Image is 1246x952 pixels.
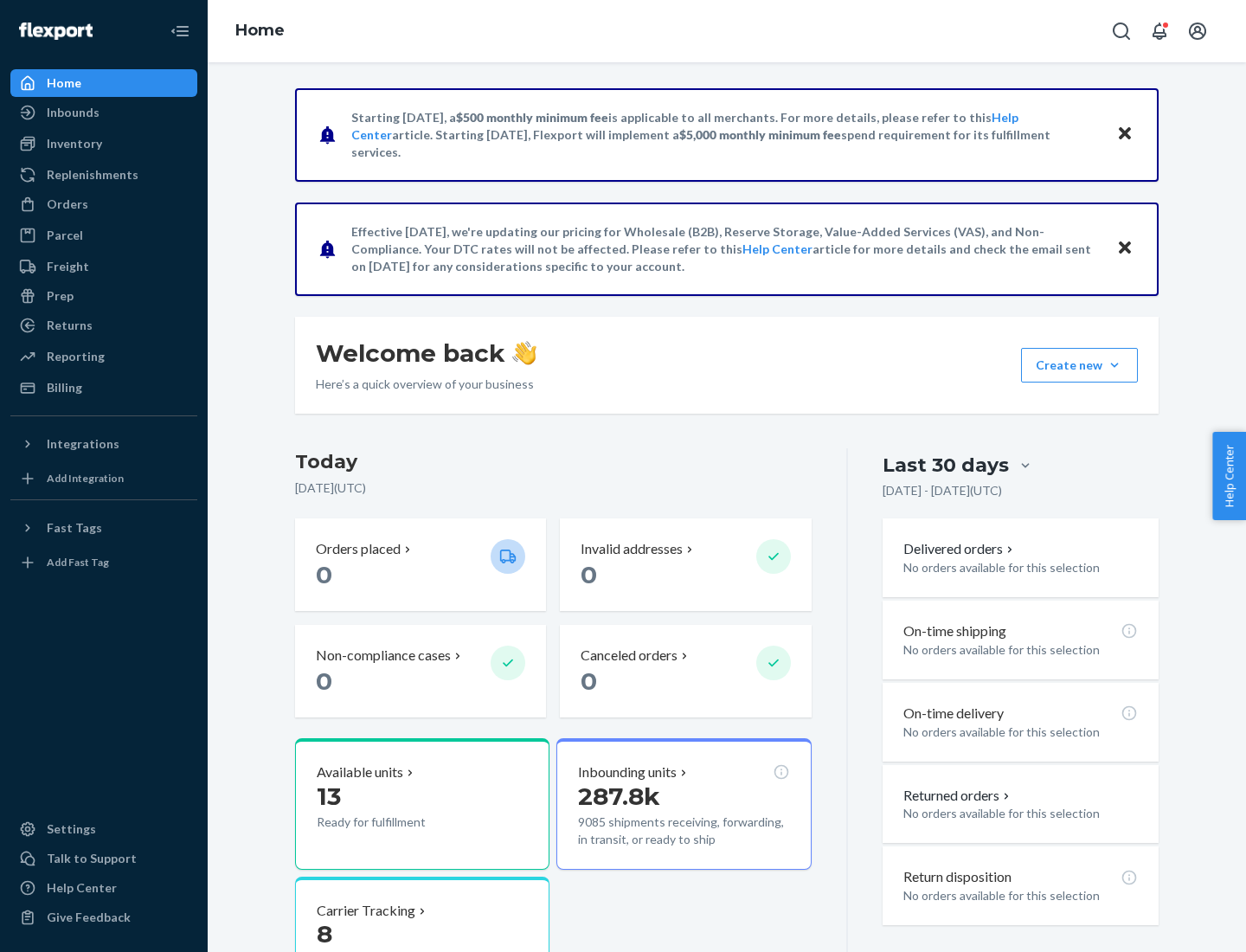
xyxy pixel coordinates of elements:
[10,815,197,843] a: Settings
[10,282,197,310] a: Prep
[47,287,74,305] div: Prep
[512,341,536,365] img: hand-wave emoji
[903,559,1138,576] p: No orders available for this selection
[903,786,1013,806] button: Returned orders
[903,641,1138,659] p: No orders available for this selection
[295,625,546,717] button: Non-compliance cases 0
[10,549,197,576] a: Add Fast Tag
[903,704,1004,724] p: On-time delivery
[47,879,117,897] div: Help Center
[316,376,536,393] p: Here’s a quick overview of your business
[10,161,197,189] a: Replenishments
[10,514,197,542] button: Fast Tags
[316,338,536,369] h1: Welcome back
[1114,122,1136,147] button: Close
[578,782,660,811] span: 287.8k
[295,738,549,870] button: Available units13Ready for fulfillment
[351,109,1100,161] p: Starting [DATE], a is applicable to all merchants. For more details, please refer to this article...
[47,555,109,569] div: Add Fast Tag
[47,348,105,365] div: Reporting
[47,909,131,926] div: Give Feedback
[10,190,197,218] a: Orders
[10,312,197,339] a: Returns
[316,539,401,559] p: Orders placed
[47,74,81,92] div: Home
[47,850,137,867] div: Talk to Support
[47,196,88,213] div: Orders
[10,874,197,902] a: Help Center
[10,253,197,280] a: Freight
[903,621,1006,641] p: On-time shipping
[1142,14,1177,48] button: Open notifications
[316,560,332,589] span: 0
[560,518,811,611] button: Invalid addresses 0
[316,646,451,666] p: Non-compliance cases
[10,430,197,458] button: Integrations
[679,127,841,142] span: $5,000 monthly minimum fee
[903,539,1017,559] button: Delivered orders
[10,222,197,249] a: Parcel
[163,14,197,48] button: Close Navigation
[10,465,197,492] a: Add Integration
[903,867,1012,887] p: Return disposition
[903,805,1138,822] p: No orders available for this selection
[10,343,197,370] a: Reporting
[581,539,683,559] p: Invalid addresses
[883,482,1002,499] p: [DATE] - [DATE] ( UTC )
[19,23,93,40] img: Flexport logo
[295,479,812,497] p: [DATE] ( UTC )
[1180,14,1215,48] button: Open account menu
[47,104,100,121] div: Inbounds
[581,666,597,696] span: 0
[903,887,1138,904] p: No orders available for this selection
[317,782,341,811] span: 13
[222,6,299,56] ol: breadcrumbs
[47,519,102,537] div: Fast Tags
[1021,348,1138,383] button: Create new
[317,919,332,949] span: 8
[903,724,1138,741] p: No orders available for this selection
[295,518,546,611] button: Orders placed 0
[456,110,608,125] span: $500 monthly minimum fee
[317,901,415,921] p: Carrier Tracking
[1104,14,1139,48] button: Open Search Box
[581,560,597,589] span: 0
[10,99,197,126] a: Inbounds
[742,241,812,256] a: Help Center
[578,814,789,848] p: 9085 shipments receiving, forwarding, in transit, or ready to ship
[560,625,811,717] button: Canceled orders 0
[1114,236,1136,261] button: Close
[351,223,1100,275] p: Effective [DATE], we're updating our pricing for Wholesale (B2B), Reserve Storage, Value-Added Se...
[47,435,119,453] div: Integrations
[47,820,96,838] div: Settings
[235,21,285,40] a: Home
[316,666,332,696] span: 0
[47,317,93,334] div: Returns
[10,904,197,931] button: Give Feedback
[556,738,811,870] button: Inbounding units287.8k9085 shipments receiving, forwarding, in transit, or ready to ship
[47,258,89,275] div: Freight
[295,448,812,476] h3: Today
[883,452,1009,479] div: Last 30 days
[578,762,677,782] p: Inbounding units
[47,379,82,396] div: Billing
[581,646,678,666] p: Canceled orders
[47,471,124,486] div: Add Integration
[317,762,403,782] p: Available units
[10,130,197,158] a: Inventory
[317,814,477,831] p: Ready for fulfillment
[47,166,138,183] div: Replenishments
[10,69,197,97] a: Home
[47,227,83,244] div: Parcel
[47,135,102,152] div: Inventory
[10,845,197,872] a: Talk to Support
[10,374,197,402] a: Billing
[1212,432,1246,520] button: Help Center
